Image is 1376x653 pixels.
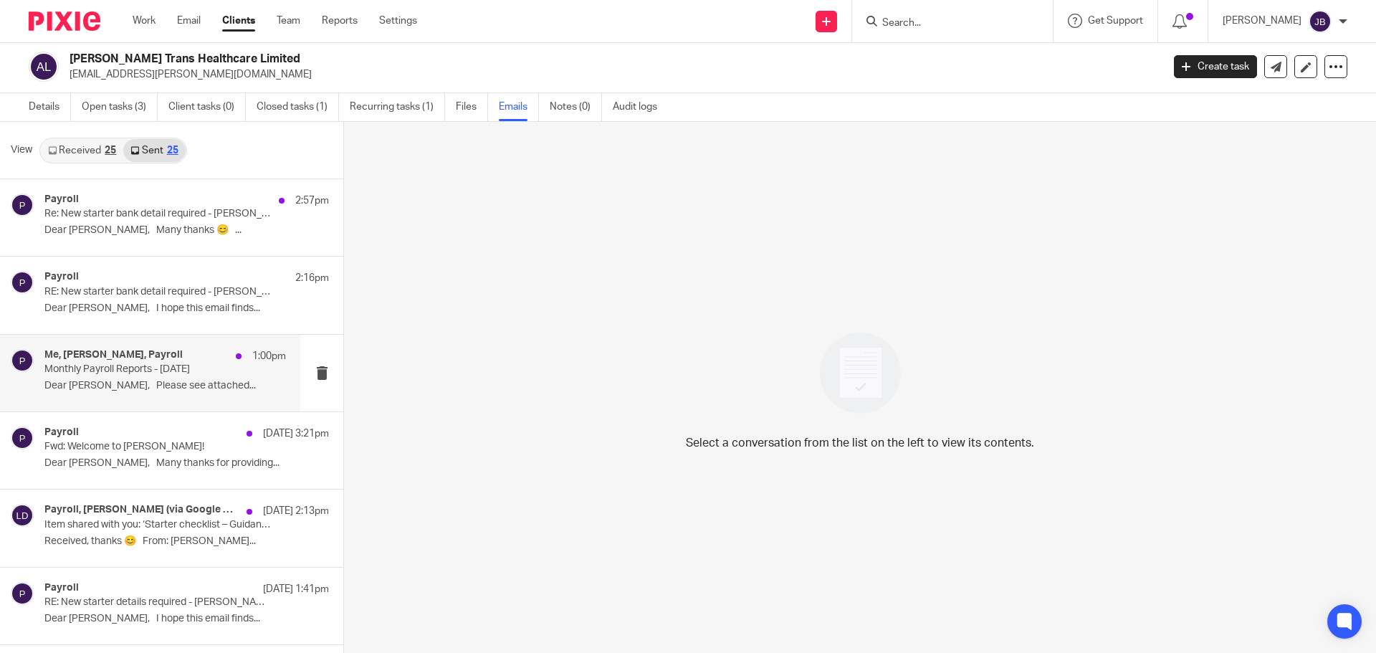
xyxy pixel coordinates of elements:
[257,93,339,121] a: Closed tasks (1)
[686,434,1034,452] p: Select a conversation from the list on the left to view its contents.
[11,349,34,372] img: svg%3E
[44,582,79,594] h4: Payroll
[44,504,239,516] h4: Payroll, [PERSON_NAME] (via Google Drive)
[11,582,34,605] img: svg%3E
[350,93,445,121] a: Recurring tasks (1)
[44,441,272,453] p: Fwd: Welcome to [PERSON_NAME]!
[263,582,329,596] p: [DATE] 1:41pm
[167,146,178,156] div: 25
[11,426,34,449] img: svg%3E
[44,535,329,548] p: Received, thanks 😊 From: [PERSON_NAME]...
[29,52,59,82] img: svg%3E
[44,271,79,283] h4: Payroll
[1223,14,1301,28] p: [PERSON_NAME]
[11,504,34,527] img: svg%3E
[44,302,329,315] p: Dear [PERSON_NAME], I hope this email finds...
[1174,55,1257,78] a: Create task
[44,596,272,609] p: RE: New starter details required - [PERSON_NAME]
[44,519,272,531] p: Item shared with you: ‘Starter checklist – Guidance – GOV.[GEOGRAPHIC_DATA]pdf’
[105,146,116,156] div: 25
[252,349,286,363] p: 1:00pm
[44,224,329,237] p: Dear [PERSON_NAME], Many thanks 😊 ...
[263,426,329,441] p: [DATE] 3:21pm
[222,14,255,28] a: Clients
[70,67,1152,82] p: [EMAIL_ADDRESS][PERSON_NAME][DOMAIN_NAME]
[295,194,329,208] p: 2:57pm
[11,143,32,158] span: View
[133,14,156,28] a: Work
[499,93,539,121] a: Emails
[123,139,185,162] a: Sent25
[29,93,71,121] a: Details
[881,17,1010,30] input: Search
[811,323,910,423] img: image
[44,208,272,220] p: Re: New starter bank detail required - [PERSON_NAME]
[1309,10,1332,33] img: svg%3E
[44,286,272,298] p: RE: New starter bank detail required - [PERSON_NAME]
[263,504,329,518] p: [DATE] 2:13pm
[295,271,329,285] p: 2:16pm
[379,14,417,28] a: Settings
[44,613,329,625] p: Dear [PERSON_NAME], I hope this email finds...
[44,194,79,206] h4: Payroll
[44,426,79,439] h4: Payroll
[44,349,183,361] h4: Me, [PERSON_NAME], Payroll
[613,93,668,121] a: Audit logs
[168,93,246,121] a: Client tasks (0)
[82,93,158,121] a: Open tasks (3)
[322,14,358,28] a: Reports
[456,93,488,121] a: Files
[44,380,286,392] p: Dear [PERSON_NAME], Please see attached...
[41,139,123,162] a: Received25
[70,52,936,67] h2: [PERSON_NAME] Trans Healthcare Limited
[44,457,329,470] p: Dear [PERSON_NAME], Many thanks for providing...
[44,363,238,376] p: Monthly Payroll Reports - [DATE]
[29,11,100,31] img: Pixie
[1088,16,1143,26] span: Get Support
[550,93,602,121] a: Notes (0)
[11,194,34,216] img: svg%3E
[277,14,300,28] a: Team
[11,271,34,294] img: svg%3E
[177,14,201,28] a: Email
